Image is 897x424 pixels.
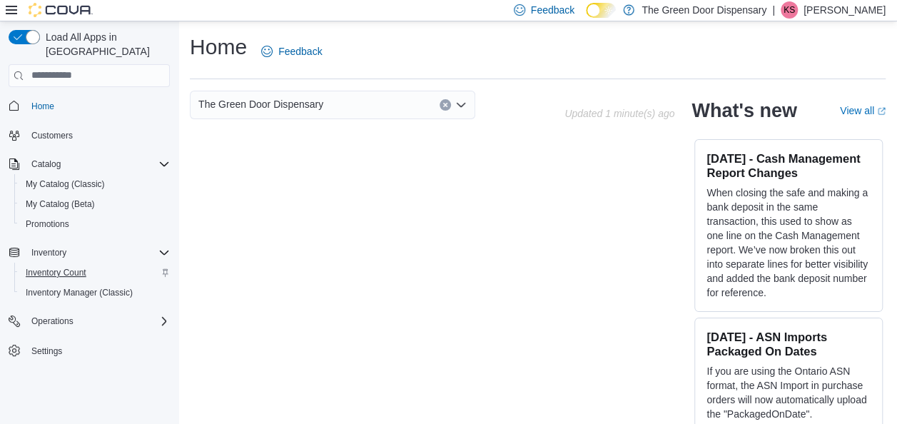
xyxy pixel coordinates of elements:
a: My Catalog (Beta) [20,196,101,213]
button: Settings [3,340,176,360]
span: Operations [31,316,74,327]
p: [PERSON_NAME] [804,1,886,19]
button: Inventory [26,244,72,261]
span: The Green Door Dispensary [198,96,323,113]
a: View allExternal link [840,105,886,116]
button: Catalog [3,154,176,174]
span: Inventory [31,247,66,258]
span: Feedback [531,3,574,17]
span: Settings [26,341,170,359]
span: Promotions [20,216,170,233]
span: Dark Mode [586,18,587,19]
p: If you are using the Ontario ASN format, the ASN Import in purchase orders will now automatically... [706,364,871,421]
h1: Home [190,33,247,61]
span: My Catalog (Beta) [26,198,95,210]
button: Inventory Count [14,263,176,283]
button: Promotions [14,214,176,234]
button: Catalog [26,156,66,173]
button: Operations [26,313,79,330]
span: Customers [31,130,73,141]
button: Home [3,96,176,116]
span: Inventory Count [20,264,170,281]
span: My Catalog (Classic) [26,178,105,190]
button: Customers [3,125,176,146]
a: Inventory Count [20,264,92,281]
div: Korey Savino [781,1,798,19]
button: Clear input [440,99,451,111]
p: | [772,1,775,19]
a: Feedback [255,37,328,66]
a: Settings [26,343,68,360]
input: Dark Mode [586,3,616,18]
span: My Catalog (Beta) [20,196,170,213]
a: Customers [26,127,78,144]
h3: [DATE] - ASN Imports Packaged On Dates [706,330,871,358]
span: Home [26,97,170,115]
span: Settings [31,345,62,357]
button: Inventory Manager (Classic) [14,283,176,303]
span: Catalog [26,156,170,173]
span: Inventory Count [26,267,86,278]
span: My Catalog (Classic) [20,176,170,193]
a: Home [26,98,60,115]
h3: [DATE] - Cash Management Report Changes [706,151,871,180]
button: Operations [3,311,176,331]
span: KS [784,1,795,19]
span: Catalog [31,158,61,170]
span: Promotions [26,218,69,230]
span: Inventory Manager (Classic) [26,287,133,298]
a: My Catalog (Classic) [20,176,111,193]
span: Customers [26,126,170,144]
span: Feedback [278,44,322,59]
button: My Catalog (Classic) [14,174,176,194]
img: Cova [29,3,93,17]
span: Load All Apps in [GEOGRAPHIC_DATA] [40,30,170,59]
p: Updated 1 minute(s) ago [564,108,674,119]
span: Home [31,101,54,112]
nav: Complex example [9,90,170,398]
a: Inventory Manager (Classic) [20,284,138,301]
svg: External link [877,107,886,116]
a: Promotions [20,216,75,233]
span: Inventory Manager (Classic) [20,284,170,301]
button: Open list of options [455,99,467,111]
span: Operations [26,313,170,330]
p: The Green Door Dispensary [642,1,766,19]
span: Inventory [26,244,170,261]
p: When closing the safe and making a bank deposit in the same transaction, this used to show as one... [706,186,871,300]
button: Inventory [3,243,176,263]
h2: What's new [691,99,796,122]
button: My Catalog (Beta) [14,194,176,214]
